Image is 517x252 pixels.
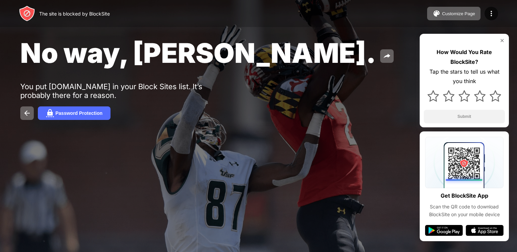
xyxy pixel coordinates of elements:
img: back.svg [23,109,31,117]
img: star.svg [459,90,470,102]
div: Tap the stars to tell us what you think [424,67,505,86]
img: star.svg [427,90,439,102]
div: The site is blocked by BlockSite [39,11,110,17]
img: password.svg [46,109,54,117]
img: google-play.svg [425,225,463,236]
button: Customize Page [427,7,481,20]
img: qrcode.svg [425,137,503,188]
img: share.svg [383,52,391,60]
img: rate-us-close.svg [499,38,505,43]
div: How Would You Rate BlockSite? [424,47,505,67]
button: Password Protection [38,106,110,120]
div: Scan the QR code to download BlockSite on your mobile device [425,203,503,218]
div: Password Protection [55,110,102,116]
img: pallet.svg [433,9,441,18]
img: star.svg [474,90,486,102]
img: star.svg [443,90,454,102]
img: app-store.svg [466,225,503,236]
div: You put [DOMAIN_NAME] in your Block Sites list. It’s probably there for a reason. [20,82,229,100]
img: menu-icon.svg [487,9,495,18]
button: Submit [424,110,505,123]
div: Customize Page [442,11,475,16]
img: star.svg [490,90,501,102]
span: No way, [PERSON_NAME]. [20,36,376,69]
img: header-logo.svg [19,5,35,22]
div: Get BlockSite App [441,191,488,201]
